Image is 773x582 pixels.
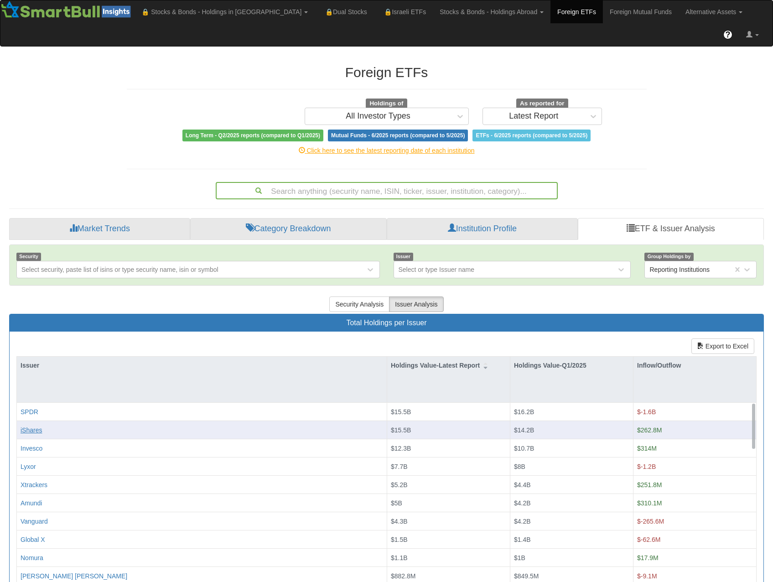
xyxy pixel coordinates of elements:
div: All Investor Types [346,112,410,121]
span: $1.5B [391,536,408,543]
span: $310.1M [637,499,662,507]
div: Issuer [17,357,387,374]
a: Foreign Mutual Funds [603,0,679,23]
button: Invesco [21,444,42,453]
span: $5.2B [391,481,408,488]
span: $4.4B [514,481,531,488]
span: $16.2B [514,408,534,416]
a: ETF & Issuer Analysis [578,218,764,240]
div: Search anything (security name, ISIN, ticker, issuer, institution, category)... [217,183,557,198]
span: $1B [514,554,525,561]
div: Latest Report [509,112,558,121]
button: iShares [21,426,42,435]
span: $4.2B [514,518,531,525]
span: As reported for [516,99,568,109]
span: $1.1B [391,554,408,561]
span: ? [726,30,731,39]
span: Security [16,253,41,260]
span: $849.5M [514,572,539,580]
span: $-9.1M [637,572,657,580]
span: $15.5B [391,426,411,434]
span: $262.8M [637,426,662,434]
span: $4.3B [391,518,408,525]
div: Reporting Institutions [649,265,710,274]
span: $7.7B [391,463,408,470]
span: $-62.6M [637,536,660,543]
span: $882.8M [391,572,415,580]
span: Long Term - Q2/2025 reports (compared to Q1/2025) [182,130,323,141]
span: $8B [514,463,525,470]
span: $-1.6B [637,408,656,416]
a: Institution Profile [387,218,577,240]
a: Foreign ETFs [550,0,603,23]
span: Holdings of [366,99,407,109]
button: [PERSON_NAME] [PERSON_NAME] [21,572,127,581]
h2: Foreign ETFs [127,65,647,80]
span: $4.2B [514,499,531,507]
div: Holdings Value-Q1/2025 [510,357,633,374]
button: Nomura [21,553,43,562]
span: $-265.6M [637,518,664,525]
span: $14.2B [514,426,534,434]
span: Group Holdings by [644,253,693,260]
button: Security Analysis [329,296,389,312]
span: $1.4B [514,536,531,543]
button: SPDR [21,407,38,416]
span: $-1.2B [637,463,656,470]
a: 🔒Israeli ETFs [374,0,433,23]
div: Holdings Value-Latest Report [387,357,510,374]
button: Global X [21,535,45,544]
button: Export to Excel [691,338,754,354]
span: $12.3B [391,445,411,452]
span: $10.7B [514,445,534,452]
div: Select or type Issuer name [399,265,475,274]
span: $314M [637,445,657,452]
button: Vanguard [21,517,48,526]
button: Amundi [21,499,42,508]
a: 🔒Dual Stocks [315,0,374,23]
a: ? [716,23,739,46]
h3: Total Holdings per Issuer [16,319,757,327]
div: Inflow/Outflow [633,357,756,374]
img: Smartbull [0,0,135,19]
button: Issuer Analysis [389,296,443,312]
span: $251.8M [637,481,662,488]
button: Xtrackers [21,480,47,489]
span: $17.9M [637,554,659,561]
span: $5B [391,499,402,507]
a: Stocks & Bonds - Holdings Abroad [433,0,550,23]
a: 🔒 Stocks & Bonds - Holdings in [GEOGRAPHIC_DATA] [135,0,315,23]
span: Mutual Funds - 6/2025 reports (compared to 5/2025) [328,130,468,141]
button: Lyxor [21,462,36,471]
div: Select security, paste list of isins or type security name, isin or symbol [21,265,218,274]
a: Category Breakdown [190,218,387,240]
div: Click here to see the latest reporting date of each institution [120,146,654,155]
a: Alternative Assets [679,0,749,23]
span: Issuer [394,253,414,260]
span: $15.5B [391,408,411,416]
a: Market Trends [9,218,190,240]
span: ETFs - 6/2025 reports (compared to 5/2025) [472,130,591,141]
